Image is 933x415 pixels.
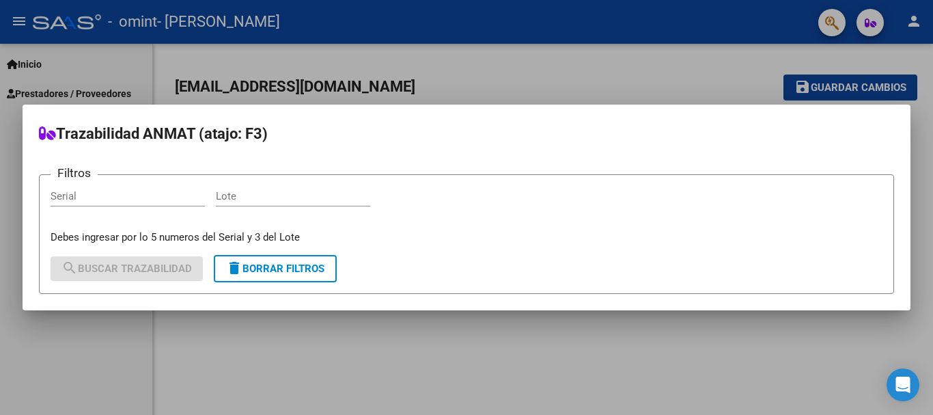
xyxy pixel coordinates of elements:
[39,121,894,147] h2: Trazabilidad ANMAT (atajo: F3)
[214,255,337,282] button: Borrar Filtros
[51,230,882,245] p: Debes ingresar por lo 5 numeros del Serial y 3 del Lote
[226,263,324,275] span: Borrar Filtros
[61,260,78,276] mat-icon: search
[887,369,919,401] div: Open Intercom Messenger
[51,256,203,281] button: Buscar Trazabilidad
[226,260,242,276] mat-icon: delete
[51,164,98,182] h3: Filtros
[61,263,192,275] span: Buscar Trazabilidad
